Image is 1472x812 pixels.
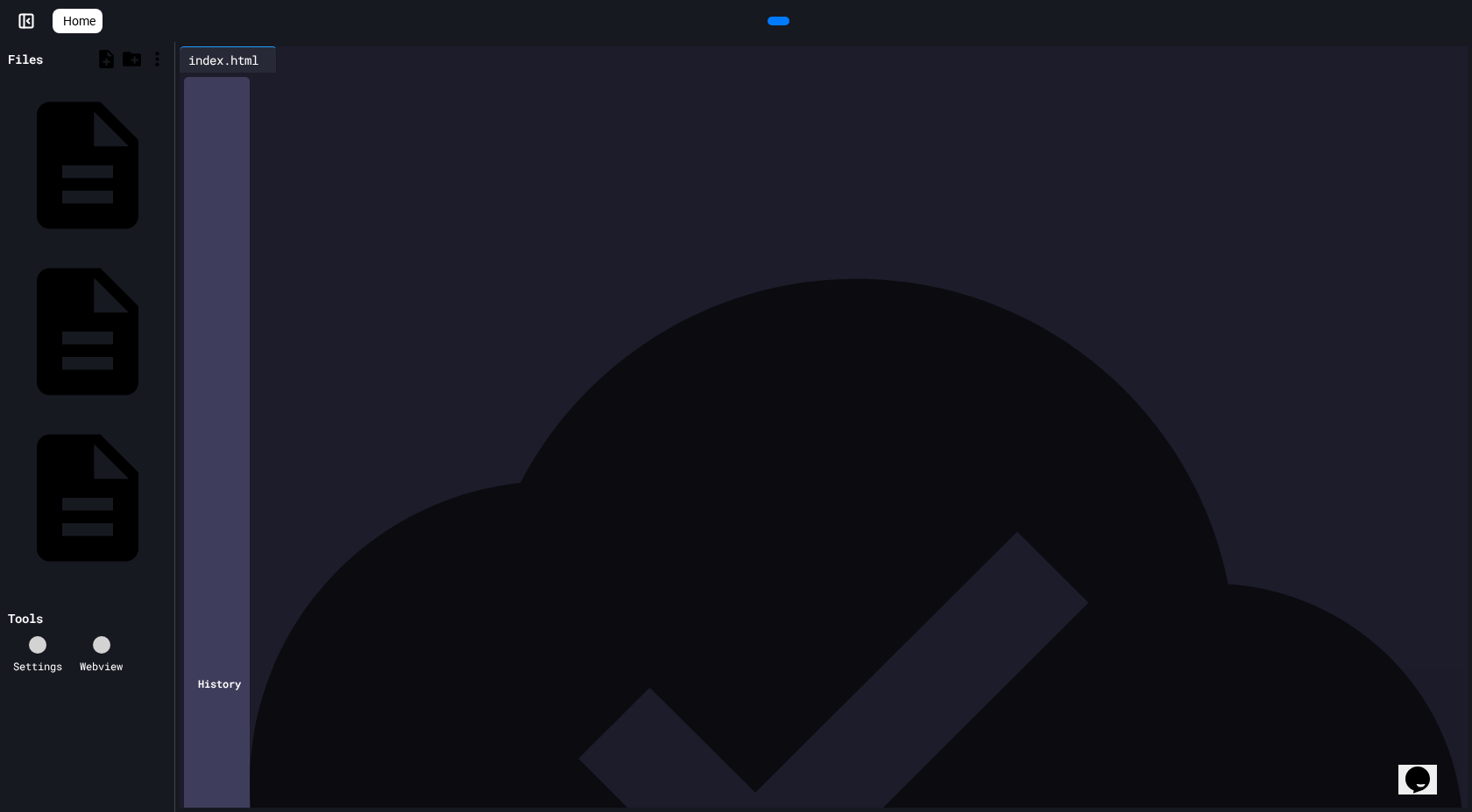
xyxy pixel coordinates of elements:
[80,658,123,674] div: Webview
[180,46,277,73] div: index.html
[8,609,43,627] div: Tools
[13,658,62,674] div: Settings
[180,51,267,69] div: index.html
[53,9,103,33] a: Home
[63,12,96,30] span: Home
[8,50,43,68] div: Files
[1398,742,1454,794] iframe: chat widget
